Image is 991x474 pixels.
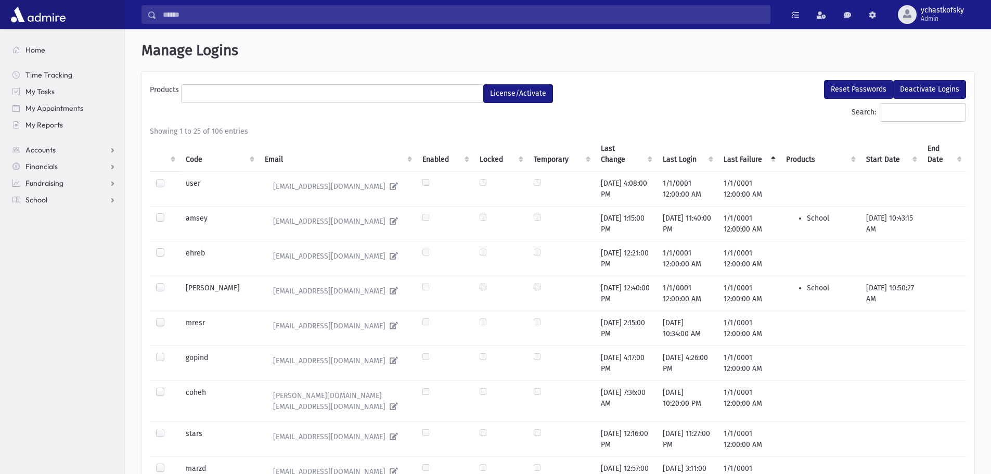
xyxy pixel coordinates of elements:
th: Last Login : activate to sort column ascending [657,137,717,172]
a: [EMAIL_ADDRESS][DOMAIN_NAME] [265,317,410,335]
td: 1/1/0001 12:00:00 AM [657,171,717,206]
span: Admin [921,15,964,23]
label: Search: [852,103,966,122]
span: Financials [25,162,58,171]
span: Time Tracking [25,70,72,80]
th: Last Change : activate to sort column ascending [595,137,657,172]
td: [DATE] 12:40:00 PM [595,276,657,311]
td: 1/1/0001 12:00:00 AM [717,345,780,380]
label: Products [150,84,181,99]
td: amsey [179,206,259,241]
td: [DATE] 10:50:27 AM [860,276,921,311]
li: School [807,213,854,224]
td: ehreb [179,241,259,276]
span: My Appointments [25,104,83,113]
td: 1/1/0001 12:00:00 AM [717,311,780,345]
th: Temporary : activate to sort column ascending [527,137,595,172]
img: AdmirePro [8,4,68,25]
a: [EMAIL_ADDRESS][DOMAIN_NAME] [265,283,410,300]
td: [DATE] 10:34:00 AM [657,311,717,345]
td: [DATE] 4:17:00 PM [595,345,657,380]
td: user [179,171,259,206]
span: School [25,195,47,204]
a: [EMAIL_ADDRESS][DOMAIN_NAME] [265,248,410,265]
td: [DATE] 1:15:00 PM [595,206,657,241]
li: School [807,283,854,293]
span: Home [25,45,45,55]
a: [EMAIL_ADDRESS][DOMAIN_NAME] [265,428,410,445]
td: [DATE] 11:40:00 PM [657,206,717,241]
td: [PERSON_NAME] [179,276,259,311]
a: Fundraising [4,175,124,191]
button: Deactivate Logins [893,80,966,99]
td: [DATE] 12:16:00 PM [595,421,657,456]
span: Accounts [25,145,56,155]
span: My Reports [25,120,63,130]
a: [EMAIL_ADDRESS][DOMAIN_NAME] [265,352,410,369]
td: coheh [179,380,259,421]
button: Reset Passwords [824,80,893,99]
th: Code : activate to sort column ascending [179,137,259,172]
td: [DATE] 12:21:00 PM [595,241,657,276]
a: My Reports [4,117,124,133]
td: 1/1/0001 12:00:00 AM [717,380,780,421]
a: Financials [4,158,124,175]
span: My Tasks [25,87,55,96]
th: Enabled : activate to sort column ascending [416,137,473,172]
td: 1/1/0001 12:00:00 AM [657,276,717,311]
td: [DATE] 4:26:00 PM [657,345,717,380]
button: License/Activate [483,84,553,103]
th: Products : activate to sort column ascending [780,137,860,172]
a: Accounts [4,142,124,158]
span: ychastkofsky [921,6,964,15]
div: Showing 1 to 25 of 106 entries [150,126,966,137]
td: 1/1/0001 12:00:00 AM [717,171,780,206]
td: 1/1/0001 12:00:00 AM [717,241,780,276]
th: Email : activate to sort column ascending [259,137,416,172]
a: School [4,191,124,208]
td: 1/1/0001 12:00:00 AM [717,421,780,456]
td: [DATE] 11:27:00 PM [657,421,717,456]
th: Locked : activate to sort column ascending [473,137,527,172]
a: [EMAIL_ADDRESS][DOMAIN_NAME] [265,213,410,230]
a: My Appointments [4,100,124,117]
th: Last Failure : activate to sort column descending [717,137,780,172]
td: stars [179,421,259,456]
th: End Date : activate to sort column ascending [921,137,966,172]
td: [DATE] 10:20:00 PM [657,380,717,421]
td: gopind [179,345,259,380]
td: 1/1/0001 12:00:00 AM [657,241,717,276]
th: Start Date : activate to sort column ascending [860,137,921,172]
td: [DATE] 2:15:00 PM [595,311,657,345]
h1: Manage Logins [141,42,974,59]
td: 1/1/0001 12:00:00 AM [717,276,780,311]
a: [PERSON_NAME][DOMAIN_NAME][EMAIL_ADDRESS][DOMAIN_NAME] [265,387,410,415]
td: [DATE] 7:36:00 AM [595,380,657,421]
td: [DATE] 4:08:00 PM [595,171,657,206]
td: 1/1/0001 12:00:00 AM [717,206,780,241]
a: Time Tracking [4,67,124,83]
span: Fundraising [25,178,63,188]
th: : activate to sort column ascending [150,137,179,172]
a: My Tasks [4,83,124,100]
input: Search: [880,103,966,122]
td: [DATE] 10:43:15 AM [860,206,921,241]
input: Search [157,5,770,24]
td: mresr [179,311,259,345]
a: [EMAIL_ADDRESS][DOMAIN_NAME] [265,178,410,195]
a: Home [4,42,124,58]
